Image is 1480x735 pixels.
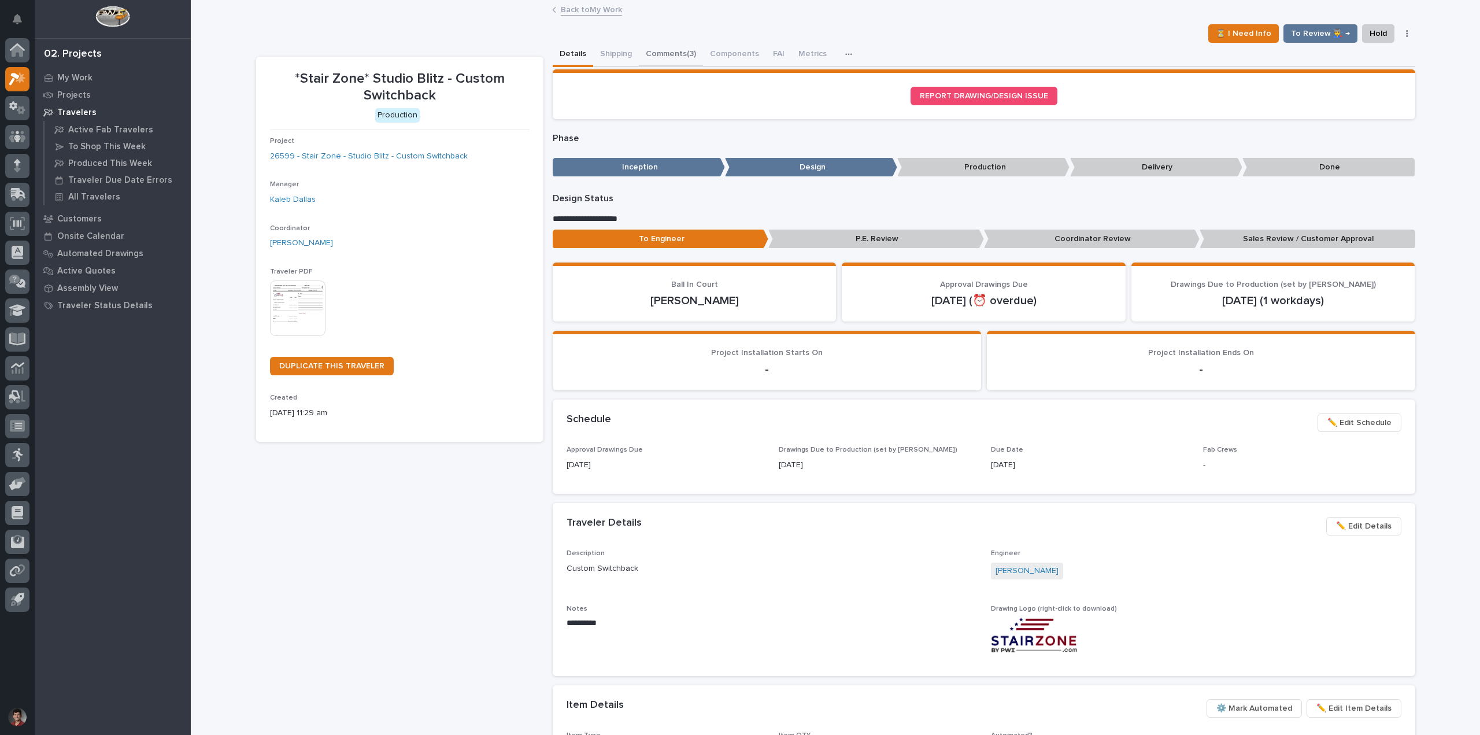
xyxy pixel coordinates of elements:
[270,407,530,419] p: [DATE] 11:29 am
[1327,416,1392,430] span: ✏️ Edit Schedule
[1336,519,1392,533] span: ✏️ Edit Details
[35,245,191,262] a: Automated Drawings
[991,459,1189,471] p: [DATE]
[44,48,102,61] div: 02. Projects
[270,71,530,104] p: *Stair Zone* Studio Blitz - Custom Switchback
[1216,27,1271,40] span: ⏳ I Need Info
[45,189,191,205] a: All Travelers
[68,158,152,169] p: Produced This Week
[35,104,191,121] a: Travelers
[984,230,1200,249] p: Coordinator Review
[1242,158,1415,177] p: Done
[567,363,967,376] p: -
[95,6,129,27] img: Workspace Logo
[14,14,29,32] div: Notifications
[553,43,593,67] button: Details
[553,158,725,177] p: Inception
[57,73,92,83] p: My Work
[911,87,1057,105] a: REPORT DRAWING/DESIGN ISSUE
[5,7,29,31] button: Notifications
[991,618,1078,653] img: qrpPep_aU-MFLBuKcnEHVHpmWila4n-G2x2kLncIY4c
[57,266,116,276] p: Active Quotes
[671,280,718,289] span: Ball In Court
[35,279,191,297] a: Assembly View
[68,125,153,135] p: Active Fab Travelers
[703,43,766,67] button: Components
[57,249,143,259] p: Automated Drawings
[35,297,191,314] a: Traveler Status Details
[1001,363,1401,376] p: -
[567,605,587,612] span: Notes
[68,175,172,186] p: Traveler Due Date Errors
[279,362,384,370] span: DUPLICATE THIS TRAVELER
[57,301,153,311] p: Traveler Status Details
[711,349,823,357] span: Project Installation Starts On
[57,108,97,118] p: Travelers
[68,192,120,202] p: All Travelers
[270,268,313,275] span: Traveler PDF
[57,214,102,224] p: Customers
[5,705,29,729] button: users-avatar
[270,394,297,401] span: Created
[567,459,765,471] p: [DATE]
[35,86,191,104] a: Projects
[45,138,191,154] a: To Shop This Week
[1171,280,1376,289] span: Drawings Due to Production (set by [PERSON_NAME])
[856,294,1112,308] p: [DATE] (⏰ overdue)
[35,210,191,227] a: Customers
[35,69,191,86] a: My Work
[68,142,146,152] p: To Shop This Week
[1283,24,1357,43] button: To Review 👨‍🏭 →
[270,194,316,206] a: Kaleb Dallas
[553,193,1415,204] p: Design Status
[45,172,191,188] a: Traveler Due Date Errors
[567,413,611,426] h2: Schedule
[725,158,897,177] p: Design
[1148,349,1254,357] span: Project Installation Ends On
[35,227,191,245] a: Onsite Calendar
[991,605,1117,612] span: Drawing Logo (right-click to download)
[779,446,957,453] span: Drawings Due to Production (set by [PERSON_NAME])
[45,121,191,138] a: Active Fab Travelers
[561,2,622,16] a: Back toMy Work
[766,43,791,67] button: FAI
[270,150,468,162] a: 26599 - Stair Zone - Studio Blitz - Custom Switchback
[1207,699,1302,718] button: ⚙️ Mark Automated
[1200,230,1415,249] p: Sales Review / Customer Approval
[1291,27,1350,40] span: To Review 👨‍🏭 →
[996,565,1059,577] a: [PERSON_NAME]
[567,699,624,712] h2: Item Details
[1307,699,1401,718] button: ✏️ Edit Item Details
[567,517,642,530] h2: Traveler Details
[270,138,294,145] span: Project
[567,446,643,453] span: Approval Drawings Due
[1070,158,1242,177] p: Delivery
[270,225,310,232] span: Coordinator
[1370,27,1387,40] span: Hold
[35,262,191,279] a: Active Quotes
[991,550,1020,557] span: Engineer
[1316,701,1392,715] span: ✏️ Edit Item Details
[940,280,1028,289] span: Approval Drawings Due
[639,43,703,67] button: Comments (3)
[567,563,977,575] p: Custom Switchback
[1203,459,1401,471] p: -
[375,108,420,123] div: Production
[567,294,823,308] p: [PERSON_NAME]
[553,133,1415,144] p: Phase
[553,230,768,249] p: To Engineer
[768,230,984,249] p: P.E. Review
[1145,294,1401,308] p: [DATE] (1 workdays)
[1216,701,1292,715] span: ⚙️ Mark Automated
[57,283,118,294] p: Assembly View
[897,158,1070,177] p: Production
[1326,517,1401,535] button: ✏️ Edit Details
[45,155,191,171] a: Produced This Week
[1362,24,1394,43] button: Hold
[270,181,299,188] span: Manager
[270,357,394,375] a: DUPLICATE THIS TRAVELER
[1203,446,1237,453] span: Fab Crews
[57,231,124,242] p: Onsite Calendar
[1208,24,1279,43] button: ⏳ I Need Info
[270,237,333,249] a: [PERSON_NAME]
